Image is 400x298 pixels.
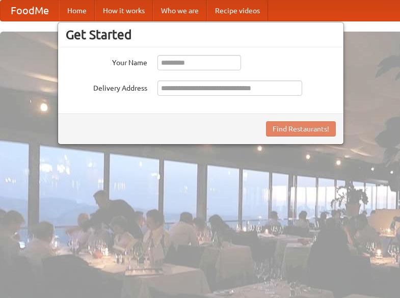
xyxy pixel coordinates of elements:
[59,1,95,21] a: Home
[266,121,336,137] button: Find Restaurants!
[66,80,147,93] label: Delivery Address
[153,1,207,21] a: Who we are
[207,1,268,21] a: Recipe videos
[1,1,59,21] a: FoodMe
[66,55,147,68] label: Your Name
[95,1,153,21] a: How it works
[66,27,336,42] h3: Get Started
